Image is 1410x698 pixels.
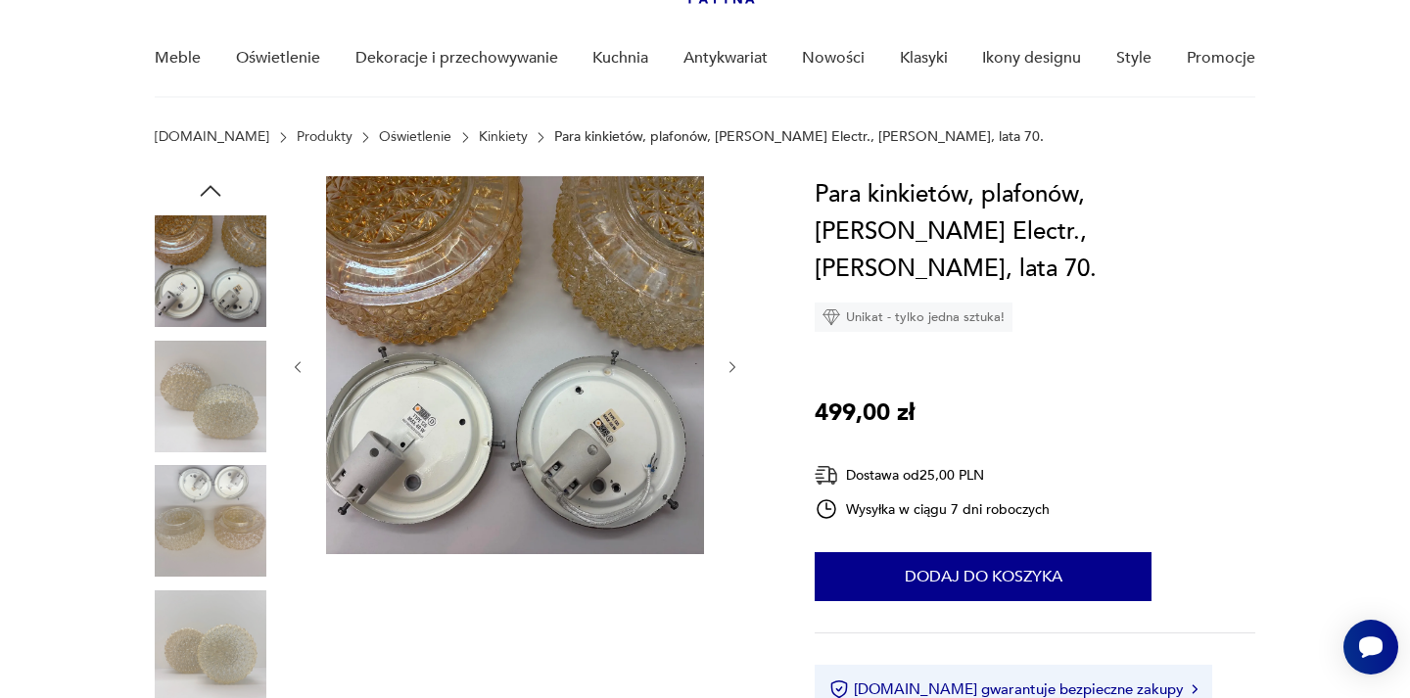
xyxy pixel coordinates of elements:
p: Para kinkietów, plafonów, [PERSON_NAME] Electr., [PERSON_NAME], lata 70. [554,129,1044,145]
a: Promocje [1187,21,1255,96]
a: Kinkiety [479,129,528,145]
a: Kuchnia [592,21,648,96]
a: Klasyki [900,21,948,96]
img: Zdjęcie produktu Para kinkietów, plafonów, Knud Christensen Electr., Dania, lata 70. [155,341,266,452]
p: 499,00 zł [815,395,915,432]
a: Oświetlenie [236,21,320,96]
img: Zdjęcie produktu Para kinkietów, plafonów, Knud Christensen Electr., Dania, lata 70. [155,215,266,327]
div: Wysyłka w ciągu 7 dni roboczych [815,497,1050,521]
a: Nowości [802,21,865,96]
a: Style [1116,21,1151,96]
a: Dekoracje i przechowywanie [355,21,558,96]
img: Ikona diamentu [822,308,840,326]
div: Unikat - tylko jedna sztuka! [815,302,1012,332]
a: Antykwariat [683,21,768,96]
button: Dodaj do koszyka [815,552,1151,601]
img: Zdjęcie produktu Para kinkietów, plafonów, Knud Christensen Electr., Dania, lata 70. [326,176,704,554]
div: Dostawa od 25,00 PLN [815,463,1050,488]
a: [DOMAIN_NAME] [155,129,269,145]
img: Ikona dostawy [815,463,838,488]
a: Meble [155,21,201,96]
a: Oświetlenie [379,129,451,145]
h1: Para kinkietów, plafonów, [PERSON_NAME] Electr., [PERSON_NAME], lata 70. [815,176,1254,288]
iframe: Smartsupp widget button [1343,620,1398,675]
a: Produkty [297,129,352,145]
a: Ikony designu [982,21,1081,96]
img: Zdjęcie produktu Para kinkietów, plafonów, Knud Christensen Electr., Dania, lata 70. [155,465,266,577]
img: Ikona strzałki w prawo [1192,684,1198,694]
